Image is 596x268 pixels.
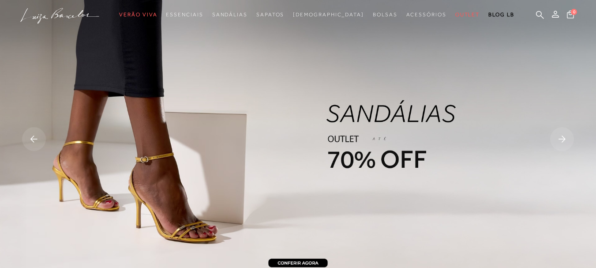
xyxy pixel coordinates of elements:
button: 0 [564,10,577,22]
span: Sapatos [256,11,284,18]
span: 0 [571,9,577,15]
a: categoryNavScreenReaderText [373,7,397,23]
span: Bolsas [373,11,397,18]
span: Outlet [455,11,480,18]
span: [DEMOGRAPHIC_DATA] [293,11,364,18]
span: Verão Viva [119,11,157,18]
a: BLOG LB [488,7,514,23]
span: Essenciais [166,11,203,18]
a: noSubCategoriesText [293,7,364,23]
span: BLOG LB [488,11,514,18]
a: categoryNavScreenReaderText [212,7,247,23]
a: categoryNavScreenReaderText [406,7,446,23]
a: categoryNavScreenReaderText [256,7,284,23]
span: Acessórios [406,11,446,18]
a: categoryNavScreenReaderText [455,7,480,23]
a: categoryNavScreenReaderText [119,7,157,23]
a: categoryNavScreenReaderText [166,7,203,23]
span: Sandálias [212,11,247,18]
